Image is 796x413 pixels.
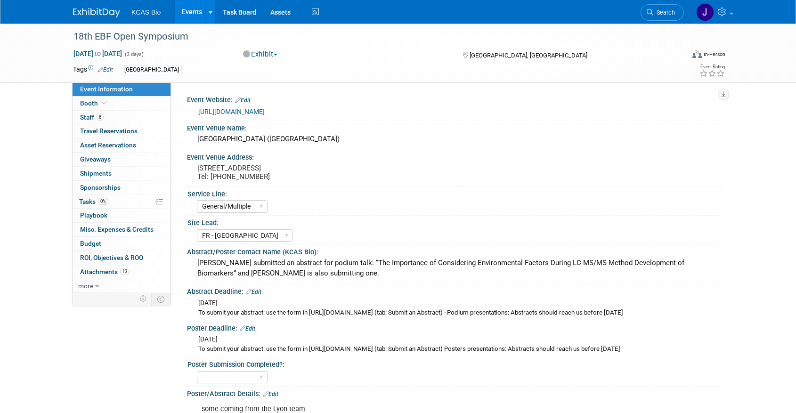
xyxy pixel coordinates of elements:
a: Playbook [73,209,171,222]
a: Event Information [73,82,171,96]
button: Exhibit [240,49,281,59]
div: In-Person [703,51,725,58]
a: Travel Reservations [73,124,171,138]
div: Event Venue Name: [187,121,723,133]
a: Giveaways [73,153,171,166]
span: Booth [80,99,109,107]
span: ROI, Objectives & ROO [80,254,143,261]
a: Edit [240,325,255,332]
span: [GEOGRAPHIC_DATA], [GEOGRAPHIC_DATA] [470,52,587,59]
img: ExhibitDay [73,8,120,17]
a: Tasks0% [73,195,171,209]
a: Misc. Expenses & Credits [73,223,171,236]
div: 18th EBF Open Symposium [70,28,670,45]
a: more [73,279,171,293]
div: To submit your abstract: use the form in [URL][DOMAIN_NAME] (tab: Submit an Abstract) Posters pre... [198,345,716,354]
span: Misc. Expenses & Credits [80,226,154,233]
span: Playbook [80,211,107,219]
div: Poster Submission Completed?: [187,357,719,369]
span: Asset Reservations [80,141,136,149]
span: Event Information [80,85,133,93]
span: to [93,50,102,57]
a: Booth [73,97,171,110]
td: Toggle Event Tabs [152,293,171,305]
span: 13 [120,268,130,275]
a: ROI, Objectives & ROO [73,251,171,265]
a: Edit [97,66,113,73]
td: Tags [73,65,113,75]
div: Poster/Abstract Details: [187,387,723,399]
td: Personalize Event Tab Strip [135,293,152,305]
div: [GEOGRAPHIC_DATA] [122,65,182,75]
span: Shipments [80,170,112,177]
span: [DATE] [198,335,218,343]
a: Edit [263,391,278,397]
a: Edit [246,289,261,295]
div: [GEOGRAPHIC_DATA] ([GEOGRAPHIC_DATA]) [194,132,716,146]
a: Shipments [73,167,171,180]
a: Sponsorships [73,181,171,194]
span: Search [653,9,675,16]
div: Poster Deadline: [187,321,723,333]
span: [DATE] [198,299,218,307]
a: Asset Reservations [73,138,171,152]
div: [PERSON_NAME] submitted an abstract for podium talk: “The Importance of Considering Environmental... [194,256,716,281]
img: Jason Hannah [696,3,714,21]
span: KCAS Bio [131,8,161,16]
a: [URL][DOMAIN_NAME] [198,108,265,115]
span: 0% [98,198,108,205]
a: Search [641,4,684,21]
span: 8 [97,113,104,121]
a: Edit [235,97,251,104]
a: Staff8 [73,111,171,124]
i: Booth reservation complete [102,100,107,105]
a: Attachments13 [73,265,171,279]
span: (3 days) [124,51,144,57]
span: Staff [80,113,104,121]
div: Event Website: [187,93,723,105]
a: Budget [73,237,171,251]
span: Attachments [80,268,130,275]
span: [DATE] [DATE] [73,49,122,58]
span: Budget [80,240,101,247]
span: Giveaways [80,155,111,163]
div: Event Format [628,49,725,63]
span: Tasks [79,198,108,205]
div: Site Lead: [187,216,719,227]
span: Travel Reservations [80,127,138,135]
div: Event Rating [699,65,725,69]
div: Abstract/Poster Contact Name (KCAS Bio): [187,245,723,257]
div: To submit your abstract: use the form in [URL][DOMAIN_NAME] (tab: Submit an Abstract) · Podium pr... [198,308,716,317]
div: Abstract Deadline: [187,284,723,297]
pre: [STREET_ADDRESS] Tel: [PHONE_NUMBER] [197,164,400,181]
div: Service Line: [187,187,719,199]
img: Format-Inperson.png [692,50,702,58]
span: more [78,282,93,290]
span: Sponsorships [80,184,121,191]
div: Event Venue Address: [187,150,723,162]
